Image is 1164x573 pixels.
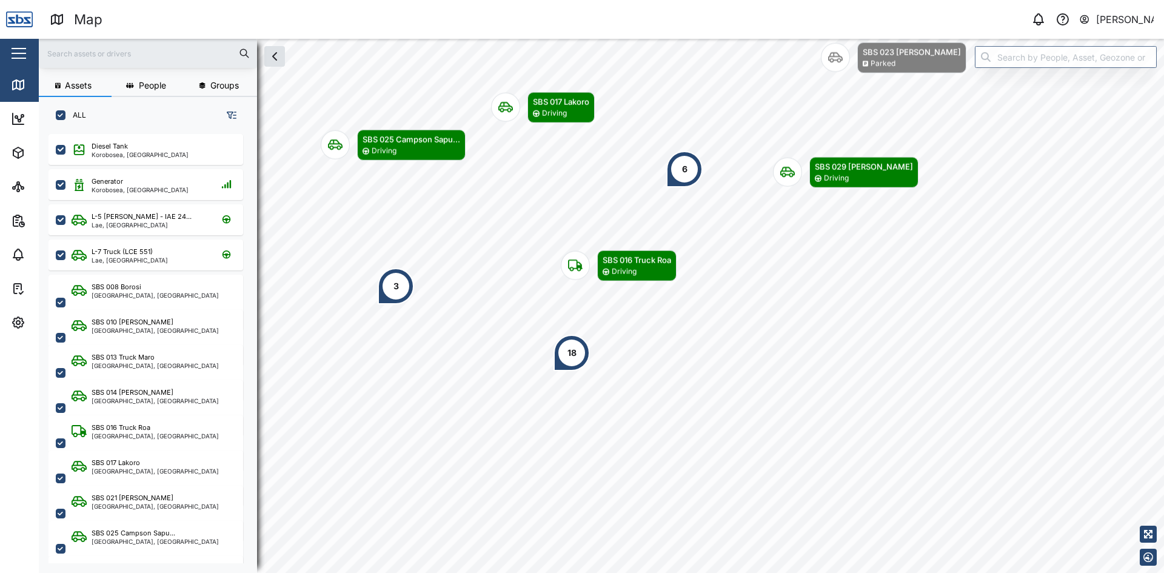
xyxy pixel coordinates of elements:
[612,266,637,278] div: Driving
[871,58,895,70] div: Parked
[48,130,256,563] div: grid
[92,468,219,474] div: [GEOGRAPHIC_DATA], [GEOGRAPHIC_DATA]
[92,433,219,439] div: [GEOGRAPHIC_DATA], [GEOGRAPHIC_DATA]
[561,250,677,281] div: Map marker
[363,133,460,146] div: SBS 025 Campson Sapu...
[92,327,219,333] div: [GEOGRAPHIC_DATA], [GEOGRAPHIC_DATA]
[1079,11,1154,28] button: [PERSON_NAME]
[139,81,166,90] span: People
[92,187,189,193] div: Korobosea, [GEOGRAPHIC_DATA]
[975,46,1157,68] input: Search by People, Asset, Geozone or Place
[1096,12,1154,27] div: [PERSON_NAME]
[32,316,75,329] div: Settings
[92,423,150,433] div: SBS 016 Truck Roa
[32,78,59,92] div: Map
[92,387,173,398] div: SBS 014 [PERSON_NAME]
[92,538,219,545] div: [GEOGRAPHIC_DATA], [GEOGRAPHIC_DATA]
[32,214,73,227] div: Reports
[682,163,687,176] div: 6
[92,528,175,538] div: SBS 025 Campson Sapu...
[92,493,173,503] div: SBS 021 [PERSON_NAME]
[65,110,86,120] label: ALL
[92,212,192,222] div: L-5 [PERSON_NAME] - IAE 24...
[6,6,33,33] img: Main Logo
[815,161,913,173] div: SBS 029 [PERSON_NAME]
[92,458,140,468] div: SBS 017 Lakoro
[92,317,173,327] div: SBS 010 [PERSON_NAME]
[824,173,849,184] div: Driving
[74,9,102,30] div: Map
[92,176,123,187] div: Generator
[32,282,65,295] div: Tasks
[533,96,589,108] div: SBS 017 Lakoro
[393,280,399,293] div: 3
[92,503,219,509] div: [GEOGRAPHIC_DATA], [GEOGRAPHIC_DATA]
[32,248,69,261] div: Alarms
[92,352,155,363] div: SBS 013 Truck Maro
[378,268,414,304] div: Map marker
[92,257,168,263] div: Lae, [GEOGRAPHIC_DATA]
[92,398,219,404] div: [GEOGRAPHIC_DATA], [GEOGRAPHIC_DATA]
[92,247,153,257] div: L-7 Truck (LCE 551)
[773,157,918,188] div: Map marker
[542,108,567,119] div: Driving
[92,292,219,298] div: [GEOGRAPHIC_DATA], [GEOGRAPHIC_DATA]
[603,254,671,266] div: SBS 016 Truck Roa
[92,152,189,158] div: Korobosea, [GEOGRAPHIC_DATA]
[567,346,577,360] div: 18
[39,39,1164,573] canvas: Map
[32,146,69,159] div: Assets
[46,44,250,62] input: Search assets or drivers
[92,141,128,152] div: Diesel Tank
[65,81,92,90] span: Assets
[32,112,86,126] div: Dashboard
[666,151,703,187] div: Map marker
[92,282,141,292] div: SBS 008 Borosi
[321,130,466,161] div: Map marker
[372,146,396,157] div: Driving
[210,81,239,90] span: Groups
[863,46,961,58] div: SBS 023 [PERSON_NAME]
[92,222,192,228] div: Lae, [GEOGRAPHIC_DATA]
[554,335,590,371] div: Map marker
[491,92,595,123] div: Map marker
[821,42,966,73] div: Map marker
[32,180,61,193] div: Sites
[92,363,219,369] div: [GEOGRAPHIC_DATA], [GEOGRAPHIC_DATA]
